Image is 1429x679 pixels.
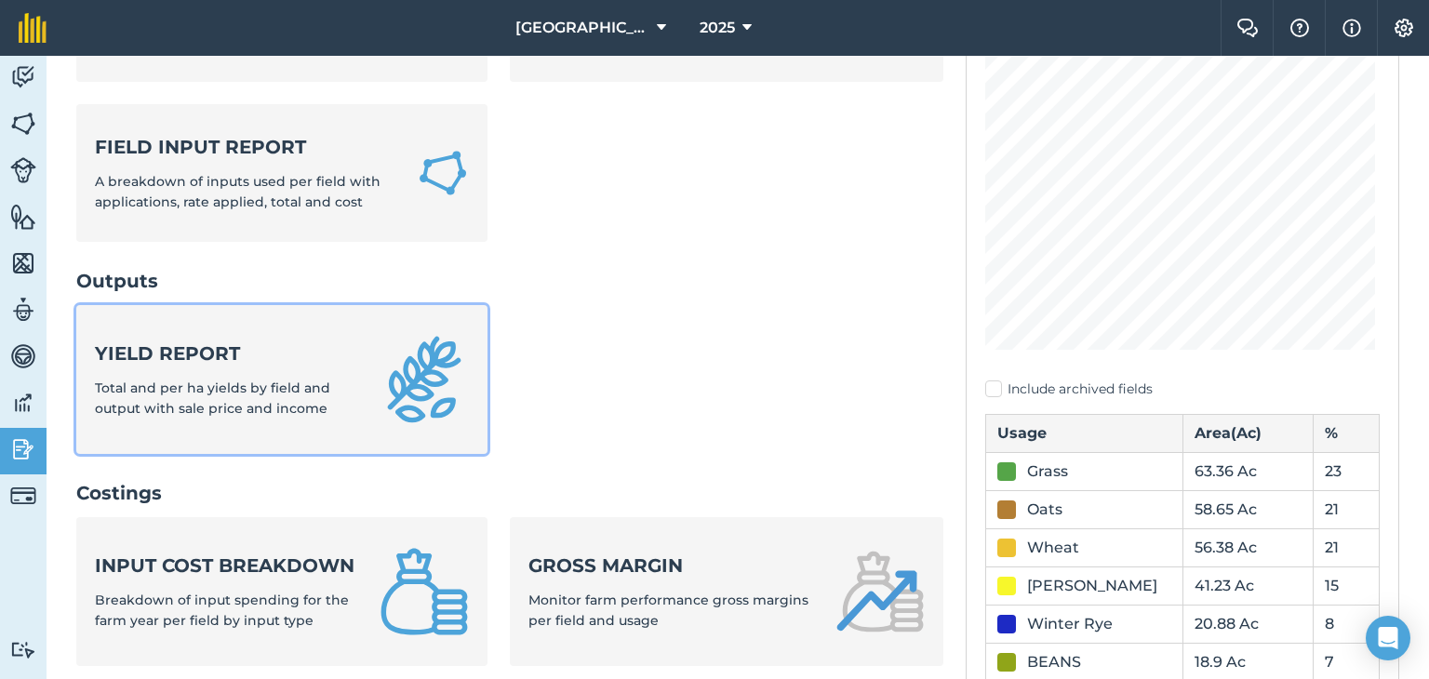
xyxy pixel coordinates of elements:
[1342,17,1361,39] img: svg+xml;base64,PHN2ZyB4bWxucz0iaHR0cDovL3d3dy53My5vcmcvMjAwMC9zdmciIHdpZHRoPSIxNyIgaGVpZ2h0PSIxNy...
[985,379,1380,399] label: Include archived fields
[510,517,943,666] a: Gross marginMonitor farm performance gross margins per field and usage
[380,547,469,636] img: Input cost breakdown
[1027,499,1062,521] div: Oats
[95,134,394,160] strong: Field Input Report
[1314,528,1380,566] td: 21
[380,335,469,424] img: Yield report
[76,517,487,666] a: Input cost breakdownBreakdown of input spending for the farm year per field by input type
[1314,414,1380,452] th: %
[700,17,735,39] span: 2025
[95,553,357,579] strong: Input cost breakdown
[1314,605,1380,643] td: 8
[1027,651,1081,673] div: BEANS
[1393,19,1415,37] img: A cog icon
[1366,616,1410,660] div: Open Intercom Messenger
[986,414,1183,452] th: Usage
[1182,528,1314,566] td: 56.38 Ac
[10,389,36,417] img: svg+xml;base64,PD94bWwgdmVyc2lvbj0iMS4wIiBlbmNvZGluZz0idXRmLTgiPz4KPCEtLSBHZW5lcmF0b3I6IEFkb2JlIE...
[1182,414,1314,452] th: Area ( Ac )
[19,13,47,43] img: fieldmargin Logo
[528,592,808,629] span: Monitor farm performance gross margins per field and usage
[1289,19,1311,37] img: A question mark icon
[10,641,36,659] img: svg+xml;base64,PD94bWwgdmVyc2lvbj0iMS4wIiBlbmNvZGluZz0idXRmLTgiPz4KPCEtLSBHZW5lcmF0b3I6IEFkb2JlIE...
[10,483,36,509] img: svg+xml;base64,PD94bWwgdmVyc2lvbj0iMS4wIiBlbmNvZGluZz0idXRmLTgiPz4KPCEtLSBHZW5lcmF0b3I6IEFkb2JlIE...
[1027,460,1068,483] div: Grass
[95,379,330,417] span: Total and per ha yields by field and output with sale price and income
[10,296,36,324] img: svg+xml;base64,PD94bWwgdmVyc2lvbj0iMS4wIiBlbmNvZGluZz0idXRmLTgiPz4KPCEtLSBHZW5lcmF0b3I6IEFkb2JlIE...
[1182,605,1314,643] td: 20.88 Ac
[95,173,381,210] span: A breakdown of inputs used per field with applications, rate applied, total and cost
[515,17,649,39] span: [GEOGRAPHIC_DATA]
[1027,575,1157,597] div: [PERSON_NAME]
[1314,566,1380,605] td: 15
[76,480,943,506] h2: Costings
[76,104,487,243] a: Field Input ReportA breakdown of inputs used per field with applications, rate applied, total and...
[528,553,813,579] strong: Gross margin
[417,145,469,201] img: Field Input Report
[10,249,36,277] img: svg+xml;base64,PHN2ZyB4bWxucz0iaHR0cDovL3d3dy53My5vcmcvMjAwMC9zdmciIHdpZHRoPSI1NiIgaGVpZ2h0PSI2MC...
[10,342,36,370] img: svg+xml;base64,PD94bWwgdmVyc2lvbj0iMS4wIiBlbmNvZGluZz0idXRmLTgiPz4KPCEtLSBHZW5lcmF0b3I6IEFkb2JlIE...
[10,110,36,138] img: svg+xml;base64,PHN2ZyB4bWxucz0iaHR0cDovL3d3dy53My5vcmcvMjAwMC9zdmciIHdpZHRoPSI1NiIgaGVpZ2h0PSI2MC...
[76,268,943,294] h2: Outputs
[95,592,349,629] span: Breakdown of input spending for the farm year per field by input type
[95,340,357,366] strong: Yield report
[10,435,36,463] img: svg+xml;base64,PD94bWwgdmVyc2lvbj0iMS4wIiBlbmNvZGluZz0idXRmLTgiPz4KPCEtLSBHZW5lcmF0b3I6IEFkb2JlIE...
[1314,452,1380,490] td: 23
[10,63,36,91] img: svg+xml;base64,PD94bWwgdmVyc2lvbj0iMS4wIiBlbmNvZGluZz0idXRmLTgiPz4KPCEtLSBHZW5lcmF0b3I6IEFkb2JlIE...
[1182,566,1314,605] td: 41.23 Ac
[10,203,36,231] img: svg+xml;base64,PHN2ZyB4bWxucz0iaHR0cDovL3d3dy53My5vcmcvMjAwMC9zdmciIHdpZHRoPSI1NiIgaGVpZ2h0PSI2MC...
[1314,490,1380,528] td: 21
[76,305,487,454] a: Yield reportTotal and per ha yields by field and output with sale price and income
[835,547,925,636] img: Gross margin
[1182,452,1314,490] td: 63.36 Ac
[1182,490,1314,528] td: 58.65 Ac
[1027,537,1079,559] div: Wheat
[1236,19,1259,37] img: Two speech bubbles overlapping with the left bubble in the forefront
[1027,613,1113,635] div: Winter Rye
[10,157,36,183] img: svg+xml;base64,PD94bWwgdmVyc2lvbj0iMS4wIiBlbmNvZGluZz0idXRmLTgiPz4KPCEtLSBHZW5lcmF0b3I6IEFkb2JlIE...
